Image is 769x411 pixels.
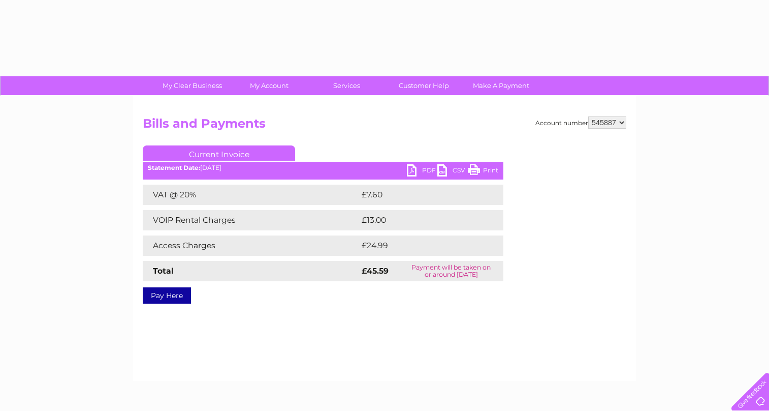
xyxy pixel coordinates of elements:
h2: Bills and Payments [143,116,626,136]
b: Statement Date: [148,164,200,171]
td: Payment will be taken on or around [DATE] [399,261,503,281]
td: £7.60 [359,185,479,205]
a: My Account [228,76,311,95]
a: Current Invoice [143,145,295,161]
strong: Total [153,266,174,276]
a: Make A Payment [459,76,543,95]
div: [DATE] [143,164,503,171]
a: Customer Help [382,76,466,95]
td: £24.99 [359,236,484,256]
td: VOIP Rental Charges [143,210,359,230]
a: CSV [437,164,468,179]
td: Access Charges [143,236,359,256]
strong: £45.59 [362,266,389,276]
div: Account number [535,116,626,129]
a: My Clear Business [150,76,234,95]
a: Services [305,76,389,95]
a: PDF [407,164,437,179]
td: VAT @ 20% [143,185,359,205]
a: Pay Here [143,287,191,304]
td: £13.00 [359,210,482,230]
a: Print [468,164,498,179]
